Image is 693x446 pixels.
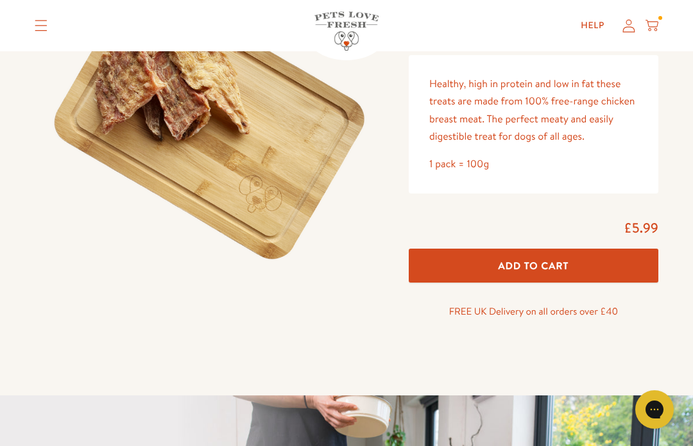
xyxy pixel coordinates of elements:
[629,386,680,433] iframe: Gorgias live chat messenger
[409,249,658,283] button: Add To Cart
[24,10,58,42] summary: Translation missing: en.sections.header.menu
[409,303,658,320] p: FREE UK Delivery on all orders over £40
[624,219,658,237] span: £5.99
[429,156,638,173] div: 1 pack = 100g
[429,76,638,145] p: Healthy, high in protein and low in fat these treats are made from 100% free-range chicken breast...
[570,13,615,38] a: Help
[499,259,569,272] span: Add To Cart
[314,12,379,51] img: Pets Love Fresh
